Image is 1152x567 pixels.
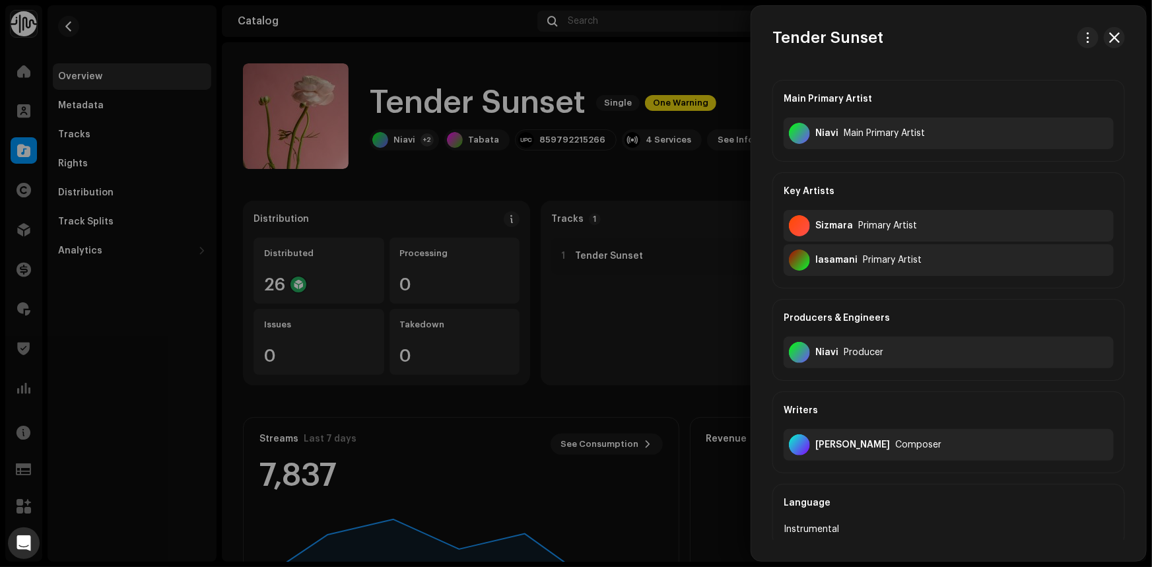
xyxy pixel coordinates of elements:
div: Language [784,484,1114,521]
div: Sizmara [815,220,853,231]
div: Primary Artist [858,220,917,231]
div: Composer [895,440,941,450]
div: Producers & Engineers [784,300,1114,337]
div: Main Primary Artist [784,81,1114,117]
div: Open Intercom Messenger [8,527,40,559]
div: Niavi [815,128,838,139]
div: Writers [784,392,1114,429]
div: Instrumental [784,521,1114,537]
div: Producer [844,347,883,358]
div: Niavi [815,347,838,358]
div: Key Artists [784,173,1114,210]
div: Tornike Tabatadze [815,440,890,450]
h3: Tender Sunset [772,27,883,48]
div: Iasamani [815,255,858,265]
div: Primary Artist [863,255,922,265]
div: Main Primary Artist [844,128,925,139]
